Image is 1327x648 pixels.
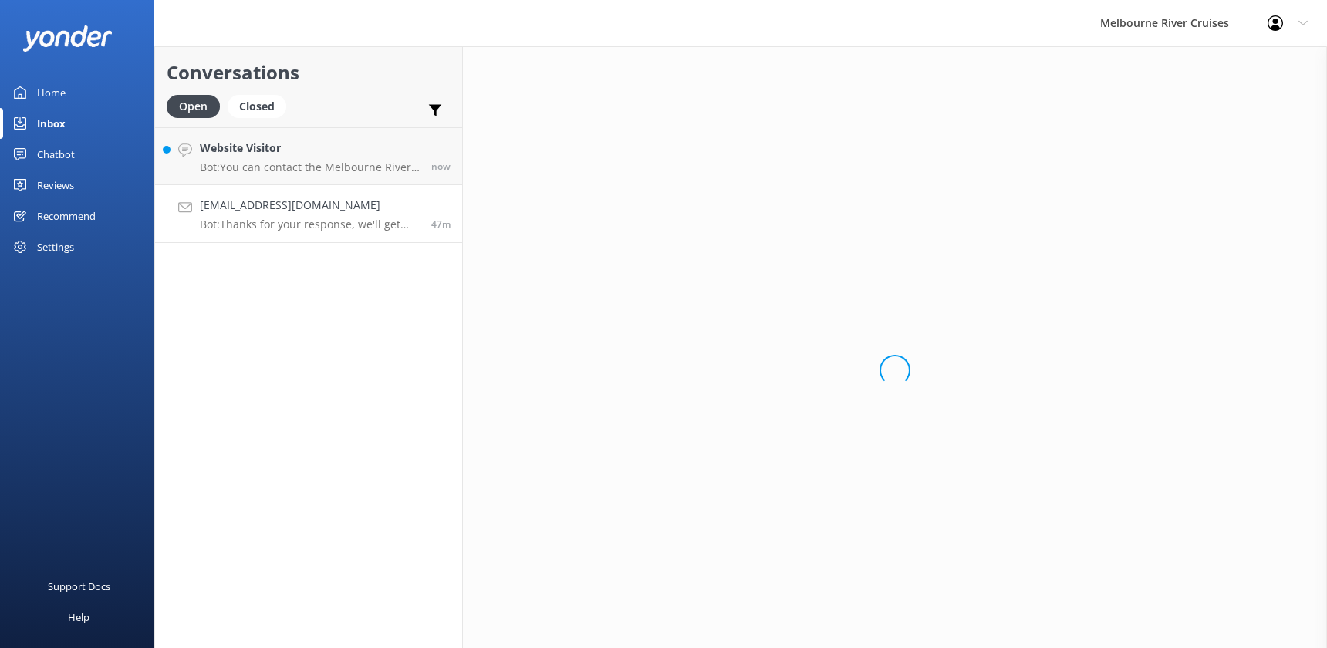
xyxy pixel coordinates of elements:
div: Help [68,602,89,633]
div: Inbox [37,108,66,139]
div: Chatbot [37,139,75,170]
a: Open [167,97,228,114]
a: Closed [228,97,294,114]
h4: [EMAIL_ADDRESS][DOMAIN_NAME] [200,197,420,214]
div: Support Docs [48,571,110,602]
span: 02:27pm 11-Aug-2025 (UTC +10:00) Australia/Sydney [431,218,451,231]
div: Reviews [37,170,74,201]
p: Bot: Thanks for your response, we'll get back to you as soon as we can during opening hours. [200,218,420,231]
h2: Conversations [167,58,451,87]
h4: Website Visitor [200,140,420,157]
div: Recommend [37,201,96,231]
a: [EMAIL_ADDRESS][DOMAIN_NAME]Bot:Thanks for your response, we'll get back to you as soon as we can... [155,185,462,243]
div: Settings [37,231,74,262]
a: Website VisitorBot:You can contact the Melbourne River Cruises team by emailing [EMAIL_ADDRESS][D... [155,127,462,185]
div: Open [167,95,220,118]
img: yonder-white-logo.png [23,25,112,51]
span: 03:13pm 11-Aug-2025 (UTC +10:00) Australia/Sydney [431,160,451,173]
div: Home [37,77,66,108]
p: Bot: You can contact the Melbourne River Cruises team by emailing [EMAIL_ADDRESS][DOMAIN_NAME]. V... [200,160,420,174]
div: Closed [228,95,286,118]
